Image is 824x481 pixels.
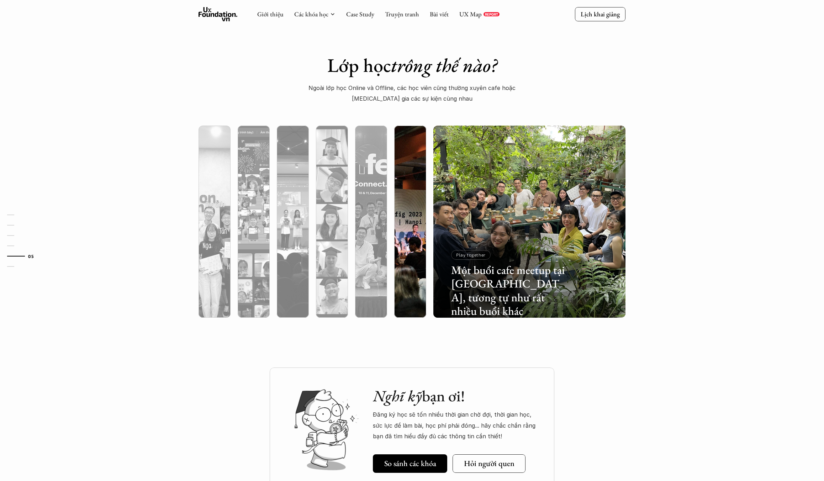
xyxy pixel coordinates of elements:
[373,409,540,442] p: Đăng ký học sẽ tốn nhiều thời gian chờ đợi, thời gian học, sức lực để làm bài, học phí phải đóng....
[484,12,500,16] a: REPORT
[581,10,620,18] p: Lịch khai giảng
[346,10,374,18] a: Case Study
[385,10,419,18] a: Truyện tranh
[451,263,566,318] h3: Một buổi cafe meetup tại [GEOGRAPHIC_DATA], tương tự như rất nhiều buổi khác
[257,10,284,18] a: Giới thiệu
[373,386,422,406] em: Nghĩ kỹ
[373,454,447,473] a: So sánh các khóa
[485,12,498,16] p: REPORT
[575,7,625,21] a: Lịch khai giảng
[384,459,436,468] h5: So sánh các khóa
[391,53,497,78] em: trông thế nào?
[294,10,328,18] a: Các khóa học
[7,252,41,260] a: 05
[288,54,536,77] h1: Lớp học
[28,253,34,258] strong: 05
[430,10,449,18] a: Bài viết
[304,83,520,104] p: Ngoài lớp học Online và Offline, các học viên cũng thường xuyên cafe hoặc [MEDICAL_DATA] gia các ...
[373,387,540,406] h2: bạn ơi!
[464,459,514,468] h5: Hỏi người quen
[456,252,486,257] p: Play together
[459,10,482,18] a: UX Map
[453,454,525,473] a: Hỏi người quen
